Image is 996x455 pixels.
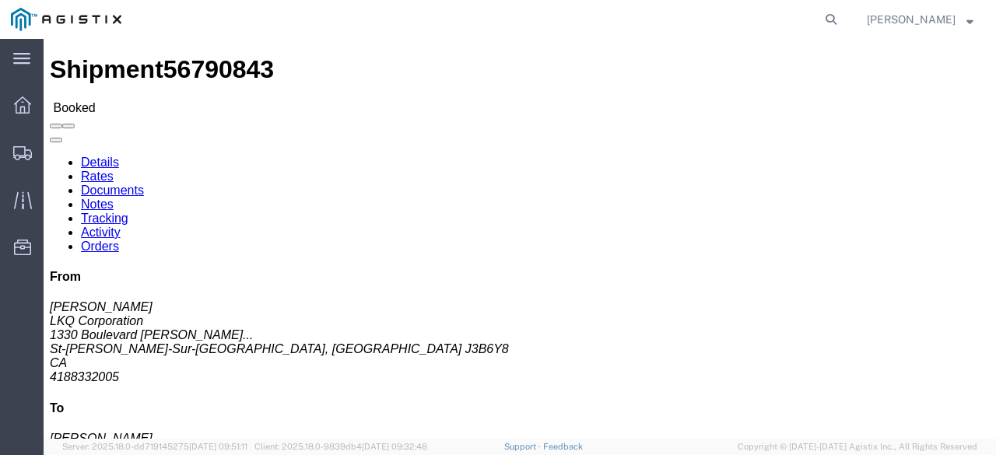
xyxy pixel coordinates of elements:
img: logo [11,8,121,31]
span: Client: 2025.18.0-9839db4 [254,442,427,451]
iframe: FS Legacy Container [44,39,996,439]
span: Mustafa Sheriff [867,11,956,28]
span: [DATE] 09:32:48 [362,442,427,451]
span: [DATE] 09:51:11 [189,442,247,451]
button: [PERSON_NAME] [866,10,974,29]
span: Copyright © [DATE]-[DATE] Agistix Inc., All Rights Reserved [738,440,977,453]
span: Server: 2025.18.0-dd719145275 [62,442,247,451]
a: Feedback [543,442,583,451]
a: Support [504,442,543,451]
